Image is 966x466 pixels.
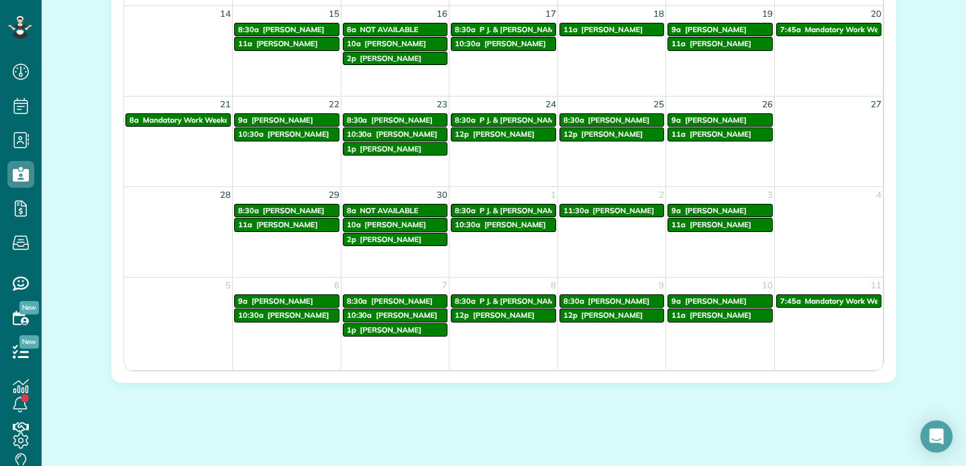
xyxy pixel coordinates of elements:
[582,129,643,139] span: [PERSON_NAME]
[451,113,556,127] a: 8:30a P J. & [PERSON_NAME]
[234,204,339,217] a: 8:30a [PERSON_NAME]
[347,129,372,139] span: 10:30a
[19,301,39,314] span: New
[376,310,437,320] span: [PERSON_NAME]
[371,115,433,125] span: [PERSON_NAME]
[327,6,341,21] span: 15
[343,127,448,141] a: 10:30a [PERSON_NAME]
[559,127,665,141] a: 12p [PERSON_NAME]
[672,129,686,139] span: 11a
[327,187,341,202] span: 29
[451,204,556,217] a: 8:30a P J. & [PERSON_NAME]
[588,115,650,125] span: [PERSON_NAME]
[455,220,480,229] span: 10:30a
[125,113,231,127] a: 8a Mandatory Work Weekend Mandatory Work Weekend
[549,278,557,293] span: 8
[672,206,681,215] span: 9a
[360,144,422,154] span: [PERSON_NAME]
[690,39,751,48] span: [PERSON_NAME]
[347,296,368,306] span: 8:30a
[238,129,264,139] span: 10:30a
[672,25,681,34] span: 9a
[559,308,665,322] a: 12p [PERSON_NAME]
[347,39,361,48] span: 10a
[559,294,665,308] a: 8:30a [PERSON_NAME]
[360,54,422,63] span: [PERSON_NAME]
[667,23,773,36] a: 9a [PERSON_NAME]
[343,52,448,65] a: 2p [PERSON_NAME]
[234,37,339,50] a: 11a [PERSON_NAME]
[343,233,448,246] a: 2p [PERSON_NAME]
[219,187,232,202] span: 28
[455,206,476,215] span: 8:30a
[672,220,686,229] span: 11a
[480,206,561,215] span: P J. & [PERSON_NAME]
[347,325,356,335] span: 1p
[593,206,655,215] span: [PERSON_NAME]
[563,115,584,125] span: 8:30a
[143,115,335,125] span: Mandatory Work Weekend Mandatory Work Weekend
[588,296,650,306] span: [PERSON_NAME]
[685,296,747,306] span: [PERSON_NAME]
[238,206,259,215] span: 8:30a
[347,115,368,125] span: 8:30a
[667,37,773,50] a: 11a [PERSON_NAME]
[869,97,883,112] span: 27
[234,127,339,141] a: 10:30a [PERSON_NAME]
[869,278,883,293] span: 11
[451,127,556,141] a: 12p [PERSON_NAME]
[238,296,248,306] span: 9a
[360,235,422,244] span: [PERSON_NAME]
[238,25,259,34] span: 8:30a
[455,25,476,34] span: 8:30a
[343,23,448,36] a: 8a NOT AVAILABLE
[455,115,476,125] span: 8:30a
[484,39,546,48] span: [PERSON_NAME]
[920,420,953,453] div: Open Intercom Messenger
[869,6,883,21] span: 20
[364,39,426,48] span: [PERSON_NAME]
[761,6,774,21] span: 19
[268,129,329,139] span: [PERSON_NAME]
[549,187,557,202] span: 1
[364,220,426,229] span: [PERSON_NAME]
[657,187,665,202] span: 2
[347,144,356,154] span: 1p
[441,278,449,293] span: 7
[667,204,773,217] a: 9a [PERSON_NAME]
[252,115,313,125] span: [PERSON_NAME]
[371,296,433,306] span: [PERSON_NAME]
[776,294,881,308] a: 7:45a Mandatory Work Weekend Mandatory Work Weekend
[238,310,264,320] span: 10:30a
[563,25,578,34] span: 11a
[480,25,561,34] span: P J. & [PERSON_NAME]
[376,129,437,139] span: [PERSON_NAME]
[480,296,561,306] span: P J. & [PERSON_NAME]
[563,206,589,215] span: 11:30a
[238,39,252,48] span: 11a
[343,113,448,127] a: 8:30a [PERSON_NAME]
[776,23,881,36] a: 7:45a Mandatory Work Weekend Mandatory Work Weekend
[685,115,747,125] span: [PERSON_NAME]
[451,37,556,50] a: 10:30a [PERSON_NAME]
[473,129,535,139] span: [PERSON_NAME]
[451,218,556,231] a: 10:30a [PERSON_NAME]
[238,115,248,125] span: 9a
[667,308,773,322] a: 11a [PERSON_NAME]
[347,235,356,244] span: 2p
[544,97,557,112] span: 24
[690,220,751,229] span: [PERSON_NAME]
[559,113,665,127] a: 8:30a [PERSON_NAME]
[343,218,448,231] a: 10a [PERSON_NAME]
[343,308,448,322] a: 10:30a [PERSON_NAME]
[455,39,480,48] span: 10:30a
[343,142,448,156] a: 1p [PERSON_NAME]
[256,220,318,229] span: [PERSON_NAME]
[761,97,774,112] span: 26
[327,97,341,112] span: 22
[657,278,665,293] span: 9
[347,25,356,34] span: 8a
[224,278,232,293] span: 5
[19,335,39,349] span: New
[780,296,801,306] span: 7:45a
